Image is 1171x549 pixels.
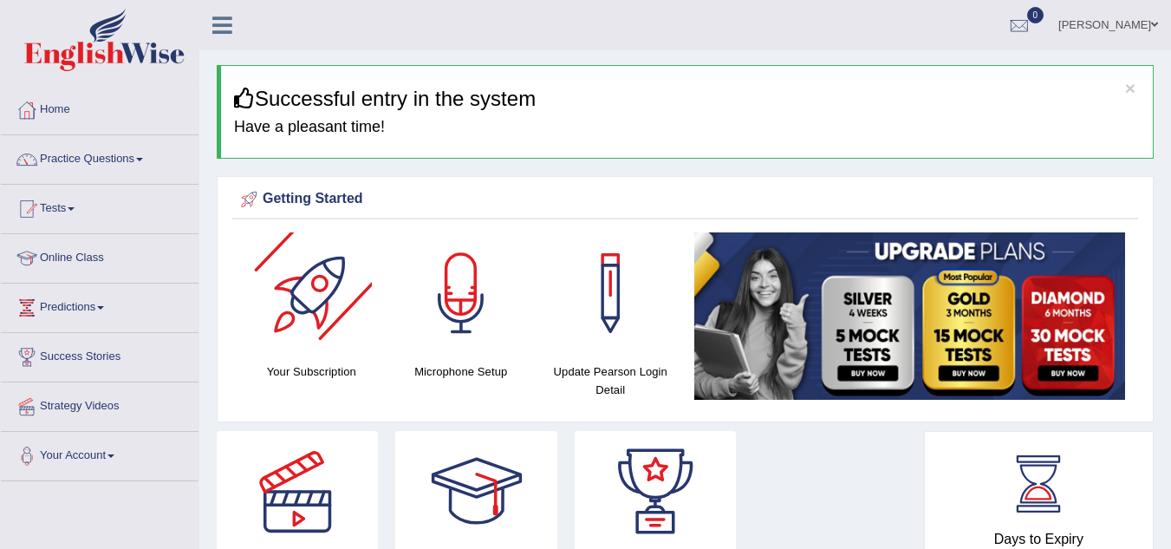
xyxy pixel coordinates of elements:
div: Getting Started [237,186,1134,212]
a: Home [1,86,198,129]
a: Strategy Videos [1,382,198,426]
button: × [1125,79,1135,97]
h4: Microphone Setup [395,363,528,381]
a: Practice Questions [1,135,198,179]
h4: Have a pleasant time! [234,119,1140,136]
a: Success Stories [1,333,198,376]
span: 0 [1027,7,1044,23]
h3: Successful entry in the system [234,88,1140,110]
h4: Your Subscription [245,363,378,381]
a: Online Class [1,234,198,278]
a: Predictions [1,284,198,327]
h4: Days to Expiry [944,532,1134,547]
h4: Update Pearson Login Detail [544,363,677,399]
a: Your Account [1,432,198,475]
img: small5.jpg [694,232,1126,400]
a: Tests [1,185,198,228]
